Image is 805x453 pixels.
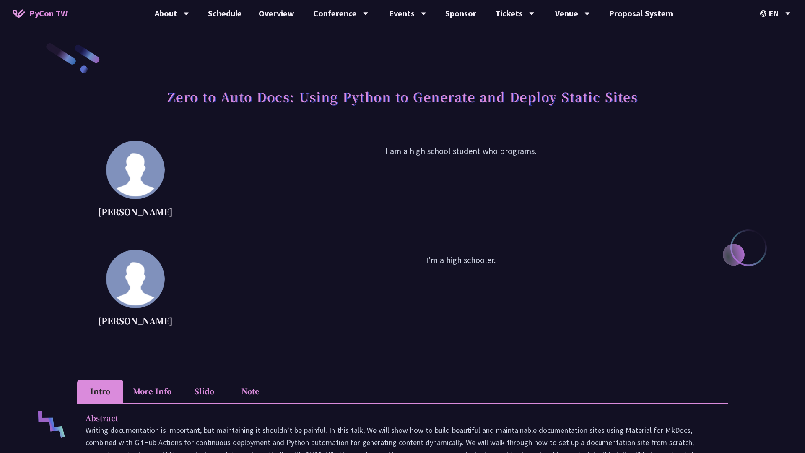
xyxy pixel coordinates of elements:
[123,380,181,403] li: More Info
[4,3,76,24] a: PyCon TW
[760,10,769,17] img: Locale Icon
[98,315,173,327] p: [PERSON_NAME]
[194,145,728,220] p: I am a high school student who programs.
[194,254,728,329] p: I'm a high schooler.
[29,7,68,20] span: PyCon TW
[227,380,273,403] li: Note
[106,250,165,308] img: Tiffany Gau
[13,9,25,18] img: Home icon of PyCon TW 2025
[181,380,227,403] li: Slido
[98,206,173,218] p: [PERSON_NAME]
[167,84,638,109] h1: Zero to Auto Docs: Using Python to Generate and Deploy Static Sites
[106,141,165,199] img: Daniel Gau
[86,412,703,424] p: Abstract
[77,380,123,403] li: Intro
